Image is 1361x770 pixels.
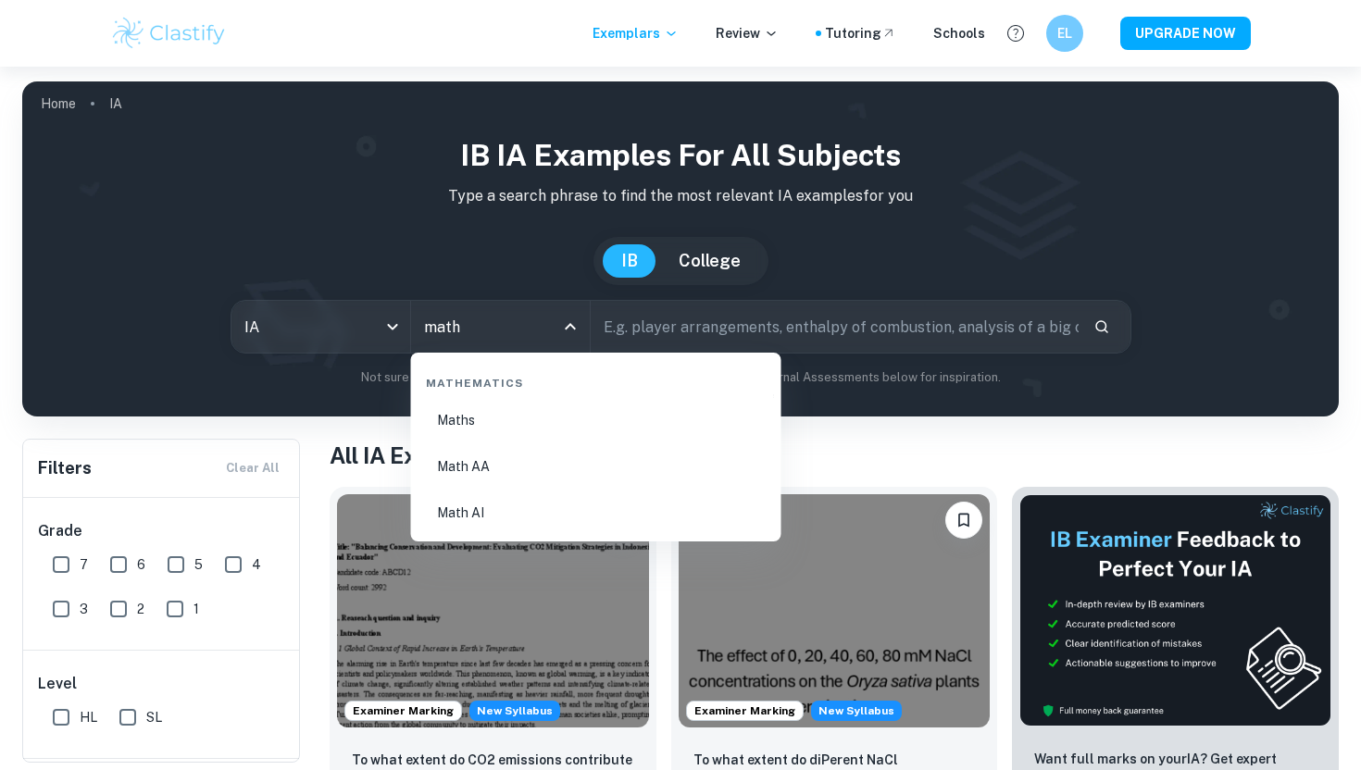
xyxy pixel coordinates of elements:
[593,23,679,43] p: Exemplars
[22,81,1339,416] img: profile cover
[1086,311,1118,342] button: Search
[418,399,774,441] li: Maths
[252,554,261,575] span: 4
[1019,494,1331,727] img: Thumbnail
[418,491,774,534] li: Math AI
[80,554,88,575] span: 7
[194,599,199,619] span: 1
[825,23,896,43] a: Tutoring
[716,23,779,43] p: Review
[80,599,88,619] span: 3
[1046,15,1083,52] button: EL
[418,360,774,399] div: Mathematics
[38,520,286,542] h6: Grade
[38,455,92,481] h6: Filters
[146,707,162,727] span: SL
[469,701,560,721] div: Starting from the May 2026 session, the ESS IA requirements have changed. We created this exempla...
[37,133,1324,178] h1: IB IA examples for all subjects
[1055,23,1076,43] h6: EL
[109,93,122,114] p: IA
[231,301,410,353] div: IA
[330,439,1339,472] h1: All IA Examples
[345,702,461,719] span: Examiner Marking
[591,301,1079,353] input: E.g. player arrangements, enthalpy of combustion, analysis of a big city...
[687,702,803,719] span: Examiner Marking
[811,701,902,721] div: Starting from the May 2026 session, the ESS IA requirements have changed. We created this exempla...
[933,23,985,43] a: Schools
[137,599,144,619] span: 2
[811,701,902,721] span: New Syllabus
[80,707,97,727] span: HL
[41,91,76,117] a: Home
[469,701,560,721] span: New Syllabus
[1120,17,1251,50] button: UPGRADE NOW
[110,15,228,52] img: Clastify logo
[1000,18,1031,49] button: Help and Feedback
[337,494,649,727] img: ESS IA example thumbnail: To what extent do CO2 emissions contribu
[194,554,203,575] span: 5
[37,185,1324,207] p: Type a search phrase to find the most relevant IA examples for you
[679,494,991,727] img: ESS IA example thumbnail: To what extent do diPerent NaCl concentr
[557,314,583,340] button: Close
[660,244,759,278] button: College
[137,554,145,575] span: 6
[945,502,982,539] button: Bookmark
[418,445,774,488] li: Math AA
[603,244,656,278] button: IB
[38,673,286,695] h6: Level
[37,368,1324,387] p: Not sure what to search for? You can always look through our example Internal Assessments below f...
